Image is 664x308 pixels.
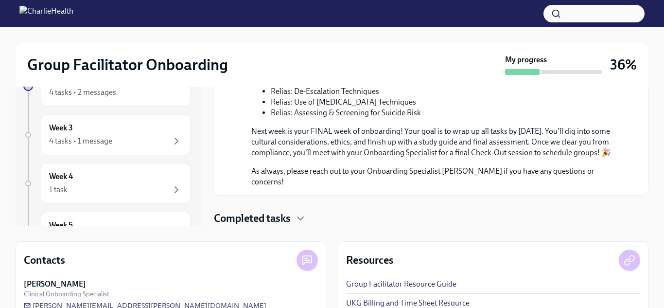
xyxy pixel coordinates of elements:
[346,253,394,268] h4: Resources
[23,114,191,155] a: Week 34 tasks • 1 message
[49,136,112,146] div: 4 tasks • 1 message
[27,55,228,74] h2: Group Facilitator Onboarding
[24,290,109,299] span: Clinical Onboarding Specialist
[271,97,625,108] li: Relias: Use of [MEDICAL_DATA] Techniques
[49,171,73,182] h6: Week 4
[24,253,65,268] h4: Contacts
[610,56,637,73] h3: 36%
[49,184,68,195] div: 1 task
[271,86,625,97] li: Relias: De-Escalation Techniques
[24,279,86,290] strong: [PERSON_NAME]
[23,212,191,253] a: Week 5
[23,163,191,204] a: Week 41 task
[271,108,625,118] li: Relias: Assessing & Screening for Suicide Risk
[214,211,648,226] div: Completed tasks
[346,279,456,290] a: Group Facilitator Resource Guide
[49,123,73,133] h6: Week 3
[251,126,625,158] p: Next week is your FINAL week of onboarding! Your goal is to wrap up all tasks by [DATE]. You'll d...
[214,211,291,226] h4: Completed tasks
[49,220,73,231] h6: Week 5
[19,6,73,21] img: CharlieHealth
[251,166,625,187] p: As always, please reach out to your Onboarding Specialist [PERSON_NAME] if you have any questions...
[505,54,547,65] strong: My progress
[49,87,116,98] div: 4 tasks • 2 messages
